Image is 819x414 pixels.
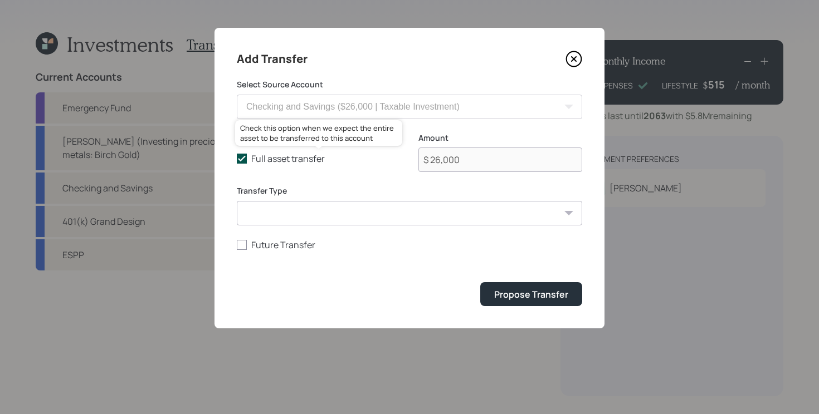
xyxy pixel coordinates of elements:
label: Future Transfer [237,239,582,251]
button: Propose Transfer [480,282,582,306]
h4: Add Transfer [237,50,308,68]
label: Transfer Type [237,185,582,196]
label: Select Source Account [237,79,582,90]
label: Amount [418,132,582,144]
label: Full asset transfer [237,152,401,165]
div: Propose Transfer [494,288,568,300]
